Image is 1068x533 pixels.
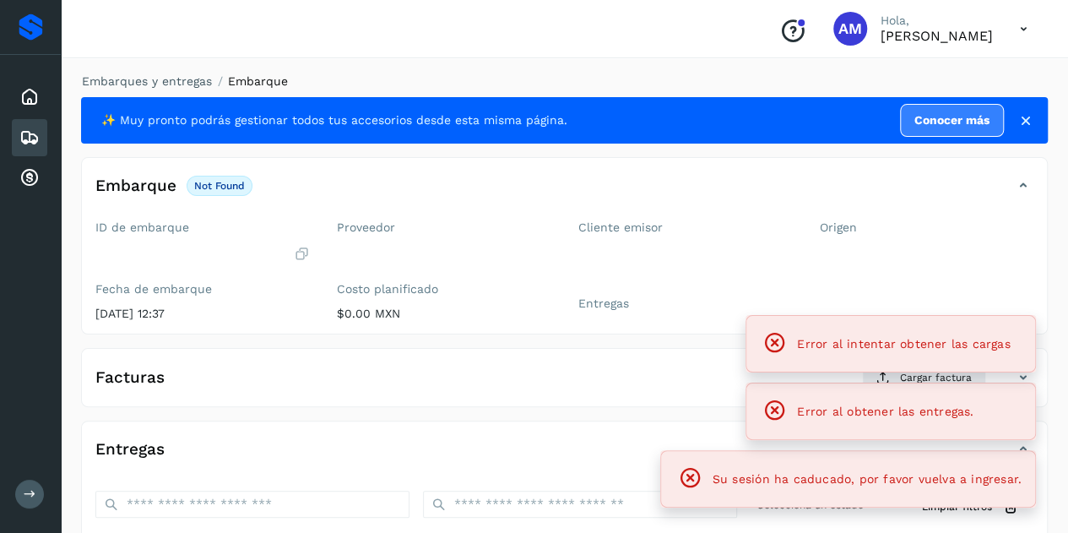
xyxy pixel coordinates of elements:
[12,79,47,116] div: Inicio
[12,119,47,156] div: Embarques
[578,220,793,235] label: Cliente emisor
[95,368,165,388] h4: Facturas
[95,177,176,196] h4: Embarque
[797,405,973,418] span: Error al obtener las entregas.
[101,111,567,129] span: ✨ Muy pronto podrás gestionar todos tus accesorios desde esta misma página.
[228,74,288,88] span: Embarque
[82,362,1047,406] div: FacturasCargar factura
[337,307,551,321] p: $0.00 MXN
[713,472,1022,486] span: Su sesión ha caducado, por favor vuelva a ingresar.
[881,14,993,28] p: Hola,
[95,307,310,321] p: [DATE] 12:37
[797,337,1010,351] span: Error al intentar obtener las cargas
[95,220,310,235] label: ID de embarque
[95,282,310,296] label: Fecha de embarque
[337,282,551,296] label: Costo planificado
[337,220,551,235] label: Proveedor
[900,370,972,385] span: Cargar factura
[12,160,47,197] div: Cuentas por cobrar
[881,28,993,44] p: Angele Monserrat Manriquez Bisuett
[862,362,986,393] button: Cargar factura
[82,171,1047,214] div: Embarquenot found
[578,296,793,311] label: Entregas
[900,104,1004,137] a: Conocer más
[82,435,1047,477] div: Entregas
[194,180,245,192] p: not found
[95,440,165,460] h4: Entregas
[82,74,212,88] a: Embarques y entregas
[819,220,1033,235] label: Origen
[81,73,1048,90] nav: breadcrumb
